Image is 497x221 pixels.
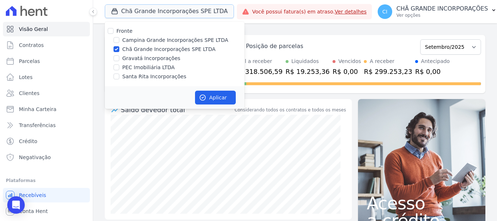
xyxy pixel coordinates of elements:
label: PEC Imobiliária LTDA [122,64,175,71]
a: Contratos [3,38,90,52]
span: Minha Carteira [19,106,56,113]
button: Aplicar [195,91,236,104]
label: Fronte [116,28,132,34]
span: Crédito [19,138,37,145]
div: Saldo devedor total [121,105,233,115]
a: Lotes [3,70,90,84]
a: Transferências [3,118,90,133]
span: Conta Hent [19,208,48,215]
a: Conta Hent [3,204,90,218]
span: Recebíveis [19,192,46,199]
a: Recebíveis [3,188,90,202]
span: Acesso [367,194,477,212]
div: Posição de parcelas [246,42,303,51]
button: Chã Grande Incorporações SPE LTDA [105,4,234,18]
span: CI [382,9,387,14]
div: R$ 318.506,59 [234,67,283,76]
span: Transferências [19,122,56,129]
a: Crédito [3,134,90,149]
div: A receber [370,58,394,65]
div: Liquidados [291,58,319,65]
span: Você possui fatura(s) em atraso. [252,8,367,16]
div: Open Intercom Messenger [7,196,25,214]
span: Clientes [19,90,39,97]
div: Total a receber [234,58,283,65]
label: Campina Grande Incorporações SPE LTDA [122,36,228,44]
a: Parcelas [3,54,90,68]
div: R$ 0,00 [415,67,450,76]
a: Ver detalhes [335,9,367,15]
span: Lotes [19,74,33,81]
p: CHÃ GRANDE INCORPORAÇÕES [397,5,488,12]
label: Santa Rita Incorporações [122,73,186,80]
span: Visão Geral [19,25,48,33]
a: Visão Geral [3,22,90,36]
div: Considerando todos os contratos e todos os meses [235,107,346,113]
div: Antecipado [421,58,450,65]
div: Vencidos [338,58,361,65]
div: R$ 19.253,36 [286,67,330,76]
div: Plataformas [6,176,87,185]
a: Minha Carteira [3,102,90,117]
div: R$ 299.253,23 [364,67,412,76]
span: Parcelas [19,58,40,65]
div: R$ 0,00 [333,67,361,76]
span: Negativação [19,154,51,161]
label: Gravatá Incorporações [122,55,180,62]
a: Clientes [3,86,90,100]
span: Contratos [19,42,44,49]
label: Chã Grande Incorporações SPE LTDA [122,46,215,53]
a: Negativação [3,150,90,165]
p: Ver opções [397,12,488,18]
